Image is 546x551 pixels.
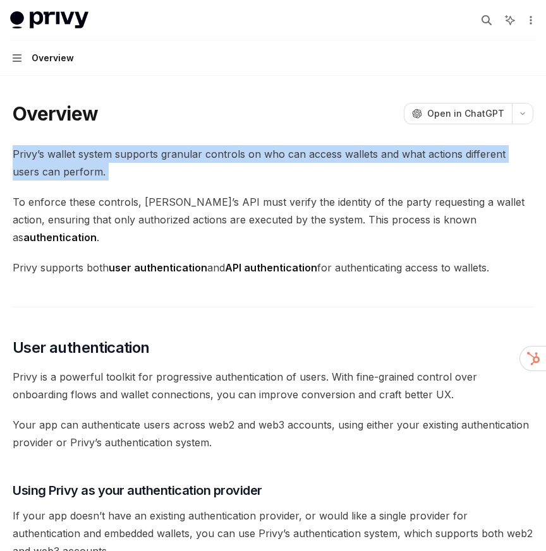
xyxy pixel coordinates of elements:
[427,107,504,120] span: Open in ChatGPT
[23,231,97,244] strong: authentication
[13,482,262,499] span: Using Privy as your authentication provider
[13,102,98,125] h1: Overview
[13,259,533,276] span: Privy supports both and for authenticating access to wallets.
[32,50,74,66] div: Overview
[13,338,150,358] span: User authentication
[523,11,536,29] button: More actions
[13,145,533,181] span: Privy’s wallet system supports granular controls on who can access wallets and what actions diffe...
[13,416,533,451] span: Your app can authenticate users across web2 and web3 accounts, using either your existing authent...
[225,261,317,274] strong: API authentication
[10,11,88,29] img: light logo
[13,368,533,403] span: Privy is a powerful toolkit for progressive authentication of users. With fine-grained control ov...
[404,103,512,124] button: Open in ChatGPT
[109,261,207,274] strong: user authentication
[13,193,533,246] span: To enforce these controls, [PERSON_NAME]’s API must verify the identity of the party requesting a...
